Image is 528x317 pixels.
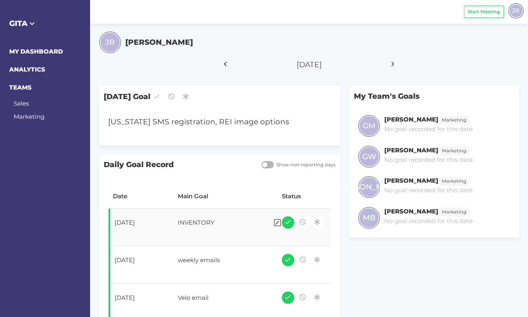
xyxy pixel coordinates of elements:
span: GM [363,120,375,132]
div: weekly emails [173,251,268,271]
p: My Team's Goals [349,86,519,106]
h5: GITA [9,18,81,29]
div: INVENTORY [173,214,268,234]
a: Sales [14,100,29,107]
span: Start Meeting [468,8,500,15]
span: Marketing [442,117,466,124]
h6: [PERSON_NAME] [384,177,438,184]
p: No goal recorded for this date [384,156,473,165]
span: Marketing [442,148,466,154]
span: [DATE] Goal [99,86,341,107]
a: Marketing [438,207,470,215]
td: [DATE] [108,209,173,246]
td: [DATE] [108,246,173,284]
div: [US_STATE] SMS registration, REI image options [104,112,317,132]
div: Date [113,192,169,201]
span: [DATE] [297,60,322,69]
div: Velo email [173,289,268,309]
a: Marketing [438,116,470,123]
a: Marketing [14,113,44,120]
span: Daily Goal Record [99,155,257,175]
h6: [PERSON_NAME] [384,146,438,154]
a: Marketing [438,146,470,154]
p: No goal recorded for this date [384,186,473,195]
span: JR [512,6,520,15]
div: Status [282,192,327,201]
h6: TEAMS [9,83,81,92]
button: Start Meeting [464,6,504,18]
p: No goal recorded for this date [384,125,473,134]
a: MY DASHBOARD [9,48,63,55]
span: [PERSON_NAME] [336,181,402,193]
span: MB [363,212,375,223]
a: Marketing [438,177,470,184]
h5: [PERSON_NAME] [125,37,193,48]
p: No goal recorded for this date [384,217,473,226]
a: ANALYTICS [9,66,45,73]
span: JR [105,37,115,48]
span: GW [362,151,376,162]
span: Marketing [442,178,466,185]
h6: [PERSON_NAME] [384,116,438,123]
span: Marketing [442,209,466,215]
div: Main Goal [178,192,273,201]
span: Show non-reporting days. [274,161,336,168]
div: JR [508,3,524,18]
h6: [PERSON_NAME] [384,207,438,215]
